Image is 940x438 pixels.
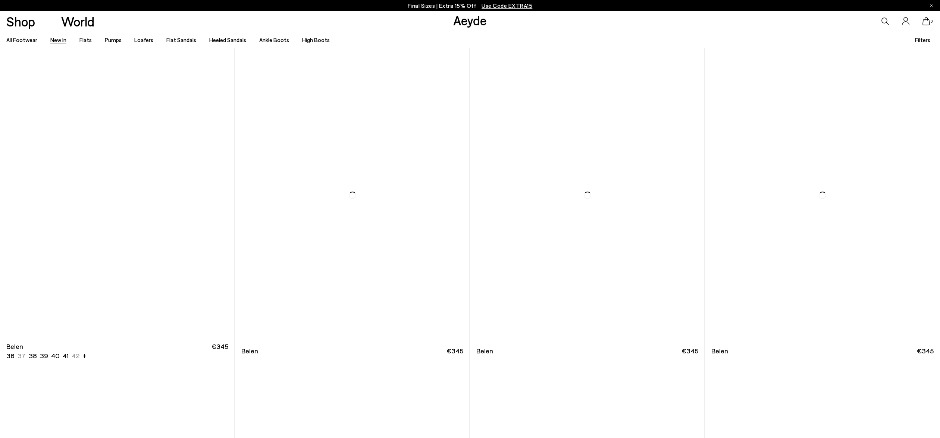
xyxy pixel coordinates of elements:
[930,19,934,23] span: 0
[446,346,463,356] span: €345
[82,350,87,360] li: +
[482,2,532,9] span: Navigate to /collections/ss25-final-sizes
[134,37,153,43] a: Loafers
[51,351,60,360] li: 40
[40,351,48,360] li: 39
[711,346,728,356] span: Belen
[235,343,470,359] a: Belen €345
[470,343,705,359] a: Belen €345
[922,17,930,25] a: 0
[105,37,122,43] a: Pumps
[705,343,940,359] a: Belen €345
[453,12,487,28] a: Aeyde
[241,346,258,356] span: Belen
[6,351,77,360] ul: variant
[61,15,94,28] a: World
[259,37,289,43] a: Ankle Boots
[915,37,930,43] span: Filters
[6,342,23,351] span: Belen
[235,48,470,343] img: Belen Tassel Loafers
[6,15,35,28] a: Shop
[681,346,698,356] span: €345
[705,48,940,343] img: Belen Tassel Loafers
[6,37,37,43] a: All Footwear
[79,37,92,43] a: Flats
[302,37,330,43] a: High Boots
[50,37,66,43] a: New In
[29,351,37,360] li: 38
[211,342,228,360] span: €345
[470,48,705,343] img: Belen Tassel Loafers
[408,1,533,10] p: Final Sizes | Extra 15% Off
[209,37,246,43] a: Heeled Sandals
[476,346,493,356] span: Belen
[6,351,15,360] li: 36
[917,346,934,356] span: €345
[166,37,196,43] a: Flat Sandals
[63,351,69,360] li: 41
